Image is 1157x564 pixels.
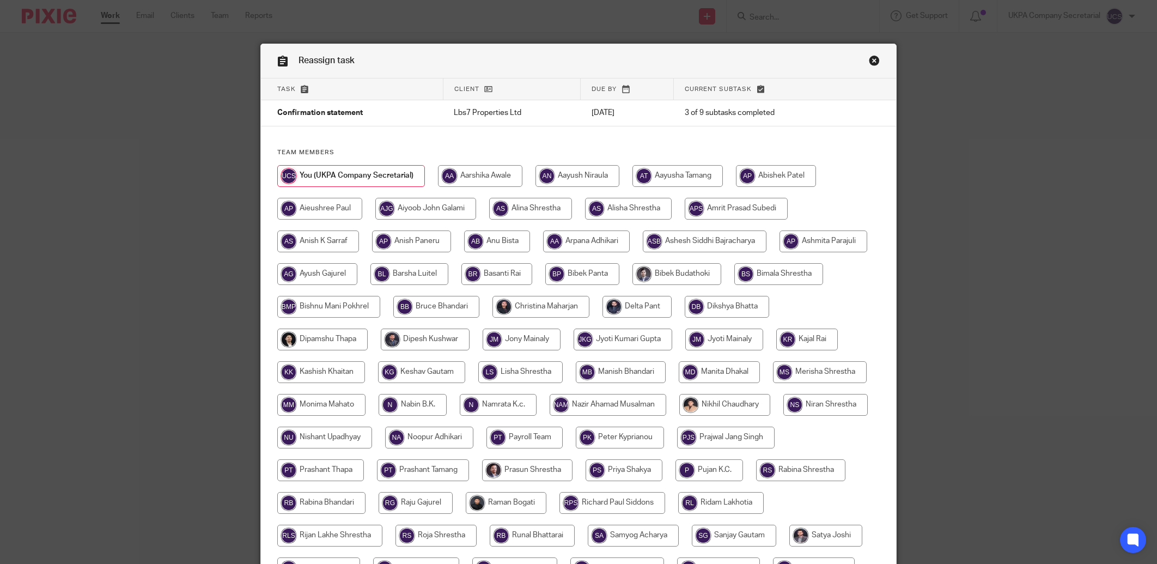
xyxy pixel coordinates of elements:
span: Task [277,86,296,92]
span: Reassign task [299,56,355,65]
span: Due by [592,86,617,92]
td: 3 of 9 subtasks completed [674,100,846,126]
span: Current subtask [685,86,752,92]
span: Confirmation statement [277,110,363,117]
span: Client [454,86,479,92]
p: [DATE] [592,107,663,118]
h4: Team members [277,148,880,157]
a: Close this dialog window [869,55,880,70]
p: Lbs7 Properties Ltd [454,107,570,118]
